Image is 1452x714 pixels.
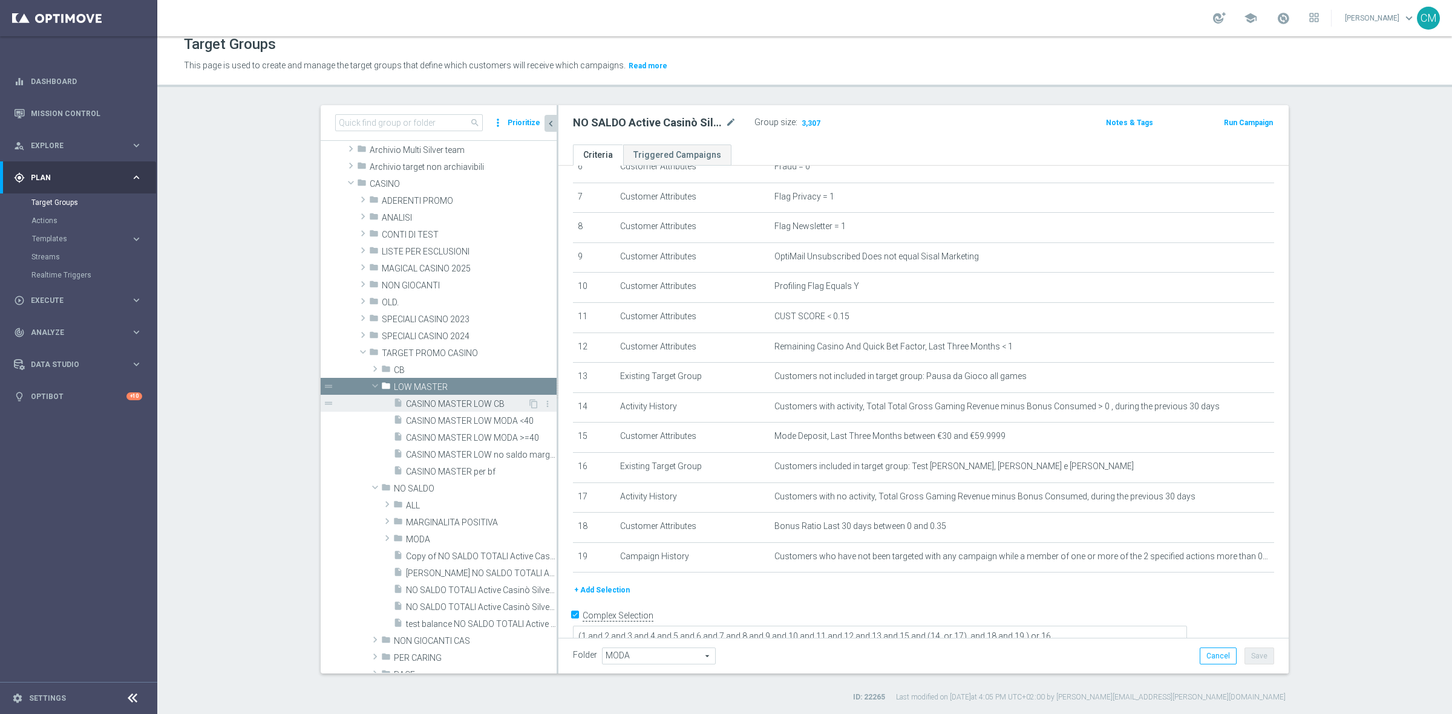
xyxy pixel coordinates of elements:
[529,399,538,409] i: Duplicate Target group
[774,431,1006,441] span: Mode Deposit, Last Three Months between €30 and €59.9999
[406,467,557,477] span: CASINO MASTER per bf
[393,601,403,615] i: insert_drive_file
[393,449,403,462] i: insert_drive_file
[382,281,557,291] span: NON GIOCANTI
[774,342,1013,352] span: Remaining Casino And Quick Bet Factor, Last Three Months < 1
[13,109,143,118] div: Mission Control
[31,361,131,368] span: Data Studio
[14,97,142,129] div: Mission Control
[774,401,1220,412] span: Customers with activity, Total Total Gross Gaming Revenue minus Bonus Consumed > 0 , during the p...
[774,221,846,232] span: Flag Newsletter = 1
[573,152,615,183] td: 6
[131,140,142,151] i: keyboard_arrow_right
[184,36,276,53] h1: Target Groups
[381,364,391,378] i: folder
[406,416,557,426] span: CASINO MASTER LOW MODA &lt;40
[382,348,557,359] span: TARGET PROMO CASINO
[394,670,557,680] span: RACE
[31,252,126,262] a: Streams
[369,279,379,293] i: folder
[774,521,946,531] span: Bonus Ratio Last 30 days between 0 and 0.35
[573,273,615,303] td: 10
[393,432,403,446] i: insert_drive_file
[31,142,131,149] span: Explore
[31,198,126,207] a: Target Groups
[14,327,25,338] i: track_changes
[393,466,403,479] i: insert_drive_file
[31,248,156,266] div: Streams
[369,347,379,361] i: folder
[573,213,615,243] td: 8
[545,118,557,129] i: chevron_left
[13,360,143,369] button: Data Studio keyboard_arrow_right
[393,516,403,530] i: folder
[394,382,557,392] span: LOW MASTER
[370,162,557,172] span: Archivio target non archiavibili
[14,76,25,87] i: equalizer
[31,297,131,304] span: Execute
[393,499,403,513] i: folder
[31,216,126,226] a: Actions
[800,118,822,130] span: 3,307
[406,568,557,579] span: Marco_ NO SALDO TOTALI Active Casin&#xF2; Silver no codice MP
[627,59,669,73] button: Read more
[615,213,770,243] td: Customer Attributes
[896,692,1286,703] label: Last modified on [DATE] at 4:05 PM UTC+02:00 by [PERSON_NAME][EMAIL_ADDRESS][PERSON_NAME][DOMAIN_...
[573,482,615,513] td: 17
[774,252,979,262] span: OptiMail Unsubscribed Does not equal Sisal Marketing
[14,140,131,151] div: Explore
[13,77,143,86] button: equalizer Dashboard
[131,359,142,370] i: keyboard_arrow_right
[382,247,557,257] span: LISTE PER ESCLUSIONI
[382,196,557,206] span: ADERENTI PROMO
[31,380,126,412] a: Optibot
[573,115,723,130] h2: NO SALDO Active Casinò Silver Moda 30-59,99
[406,518,557,528] span: MARGINALITA POSITIVA
[14,172,131,183] div: Plan
[393,398,403,412] i: insert_drive_file
[13,328,143,337] button: track_changes Analyze keyboard_arrow_right
[370,179,557,189] span: CASINO
[470,118,480,128] span: search
[382,213,557,223] span: ANALISI
[394,365,557,375] span: CB
[615,333,770,363] td: Customer Attributes
[406,602,557,612] span: NO SALDO TOTALI Active Casin&#xF2; Silver no codice MP.
[394,636,557,646] span: NON GIOCANTI CAS
[13,392,143,401] div: lightbulb Optibot +10
[774,371,1027,381] span: Customers not included in target group: Pausa da Gioco all games
[406,501,557,511] span: ALL
[381,652,391,666] i: folder
[382,230,557,240] span: CONTI DI TEST
[543,399,552,409] i: more_vert
[369,330,379,344] i: folder
[583,610,653,622] label: Complex Selection
[369,245,379,259] i: folder
[615,482,770,513] td: Activity History
[13,296,143,305] button: play_circle_outline Execute keyboard_arrow_right
[615,513,770,543] td: Customer Attributes
[369,212,379,226] i: folder
[573,650,597,660] label: Folder
[357,178,367,192] i: folder
[573,302,615,333] td: 11
[1105,116,1154,129] button: Notes & Tags
[615,452,770,482] td: Existing Target Group
[774,311,849,322] span: CUST SCORE < 0.15
[32,235,119,242] span: Templates
[357,144,367,158] i: folder
[381,381,391,395] i: folder
[1402,11,1416,25] span: keyboard_arrow_down
[31,65,142,97] a: Dashboard
[14,391,25,402] i: lightbulb
[381,669,391,683] i: folder
[573,183,615,213] td: 7
[393,415,403,429] i: insert_drive_file
[184,60,626,70] span: This page is used to create and manage the target groups that define which customers will receive...
[615,423,770,453] td: Customer Attributes
[615,302,770,333] td: Customer Attributes
[31,212,156,230] div: Actions
[406,450,557,460] span: CASINO MASTER LOW no saldo marg neg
